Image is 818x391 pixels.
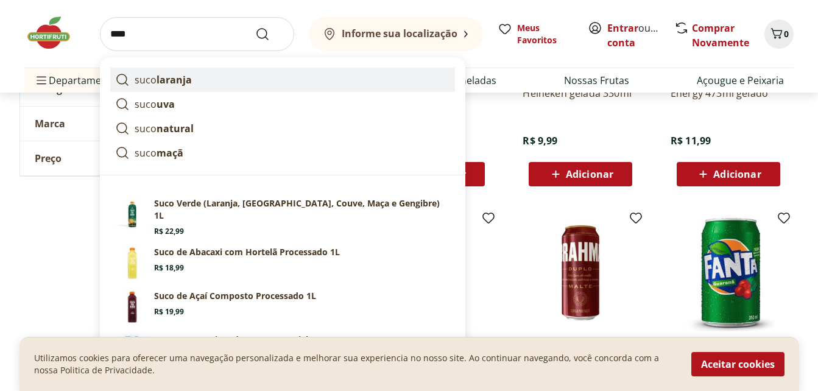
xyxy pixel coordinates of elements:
img: Principal [115,246,149,280]
span: Marca [35,118,65,130]
span: R$ 18,99 [154,263,184,273]
a: Entrar [607,21,638,35]
b: Informe sua localização [342,27,457,40]
button: Adicionar [529,162,632,186]
input: search [100,17,294,51]
p: Suco de Abacaxi com Hortelã Processado 1L [154,246,340,258]
span: Preço [35,152,62,164]
a: Suco Verde (Laranja, Hortelã, Couve, Maça e Gengibre) 1LSuco Verde (Laranja, [GEOGRAPHIC_DATA], C... [110,192,455,241]
p: suco [135,97,175,111]
p: Utilizamos cookies para oferecer uma navegação personalizada e melhorar sua experiencia no nosso ... [34,352,677,376]
span: Adicionar [566,169,613,179]
button: Informe sua localização [309,17,483,51]
a: sucouva [110,92,455,116]
strong: uva [157,97,175,111]
img: Principal [115,290,149,324]
span: R$ 11,99 [671,134,711,147]
p: suco [135,72,192,87]
a: sucomaçã [110,141,455,165]
img: Refrigerante Fanta Guaraná lata 350ml gelada [671,216,786,331]
span: 0 [784,28,789,40]
a: sucolaranja [110,68,455,92]
a: Suco Nectar Misto de Uva e Pera Tial 1LR$ 8,99 [110,329,455,373]
img: Cerveja Duplo Malte Brahma gelada lata 473ml [523,216,638,331]
button: Submit Search [255,27,284,41]
button: Carrinho [764,19,794,49]
span: R$ 19,99 [154,307,184,317]
p: Suco Verde (Laranja, [GEOGRAPHIC_DATA], Couve, Maça e Gengibre) 1L [154,197,450,222]
p: suco [135,146,183,160]
img: Suco Verde (Laranja, Hortelã, Couve, Maça e Gengibre) 1L [115,197,149,231]
button: Aceitar cookies [691,352,785,376]
span: Meus Favoritos [517,22,573,46]
span: Adicionar [713,169,761,179]
a: Nossas Frutas [564,73,629,88]
a: suconatural [110,116,455,141]
strong: natural [157,122,194,135]
a: PrincipalSuco de Açaí Composto Processado 1LR$ 19,99 [110,285,455,329]
a: Meus Favoritos [498,22,573,46]
span: ou [607,21,661,50]
img: Hortifruti [24,15,85,51]
span: Departamentos [34,66,122,95]
button: Adicionar [677,162,780,186]
button: Menu [34,66,49,95]
p: suco [135,121,194,136]
a: Comprar Novamente [692,21,749,49]
span: R$ 22,99 [154,227,184,236]
p: Suco Nectar Misto de Uva e Pera Tial 1L [154,334,320,346]
span: R$ 9,99 [523,134,557,147]
a: Criar conta [607,21,674,49]
p: Suco de Açaí Composto Processado 1L [154,290,316,302]
button: Marca [20,107,203,141]
strong: maçã [157,146,183,160]
a: PrincipalSuco de Abacaxi com Hortelã Processado 1LR$ 18,99 [110,241,455,285]
a: Açougue e Peixaria [697,73,784,88]
strong: laranja [157,73,192,86]
button: Preço [20,141,203,175]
